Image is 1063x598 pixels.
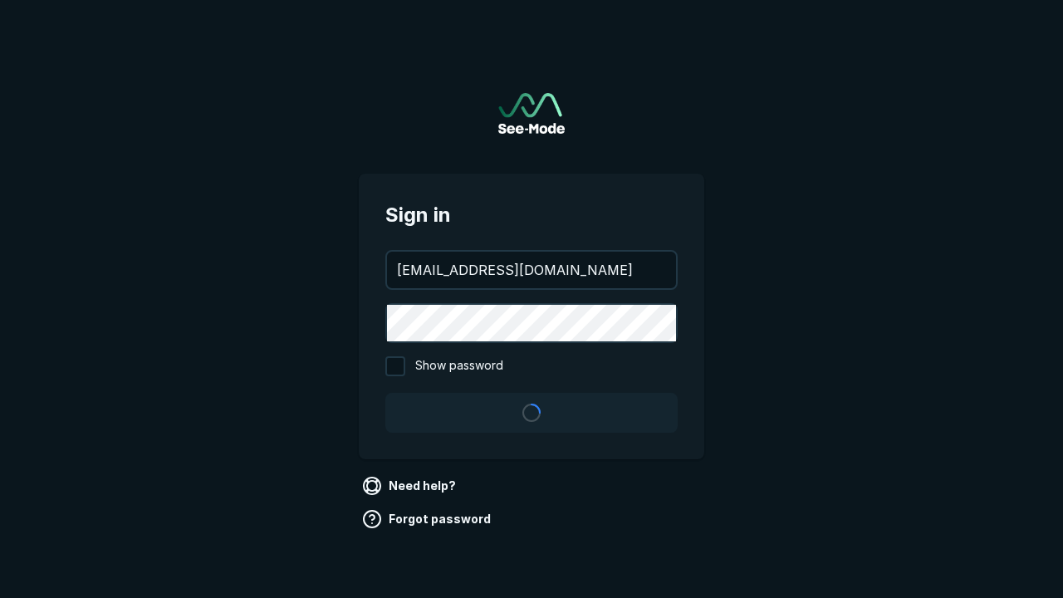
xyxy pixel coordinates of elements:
span: Show password [415,356,503,376]
a: Forgot password [359,506,497,532]
span: Sign in [385,200,678,230]
img: See-Mode Logo [498,93,565,134]
a: Need help? [359,473,463,499]
a: Go to sign in [498,93,565,134]
input: your@email.com [387,252,676,288]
